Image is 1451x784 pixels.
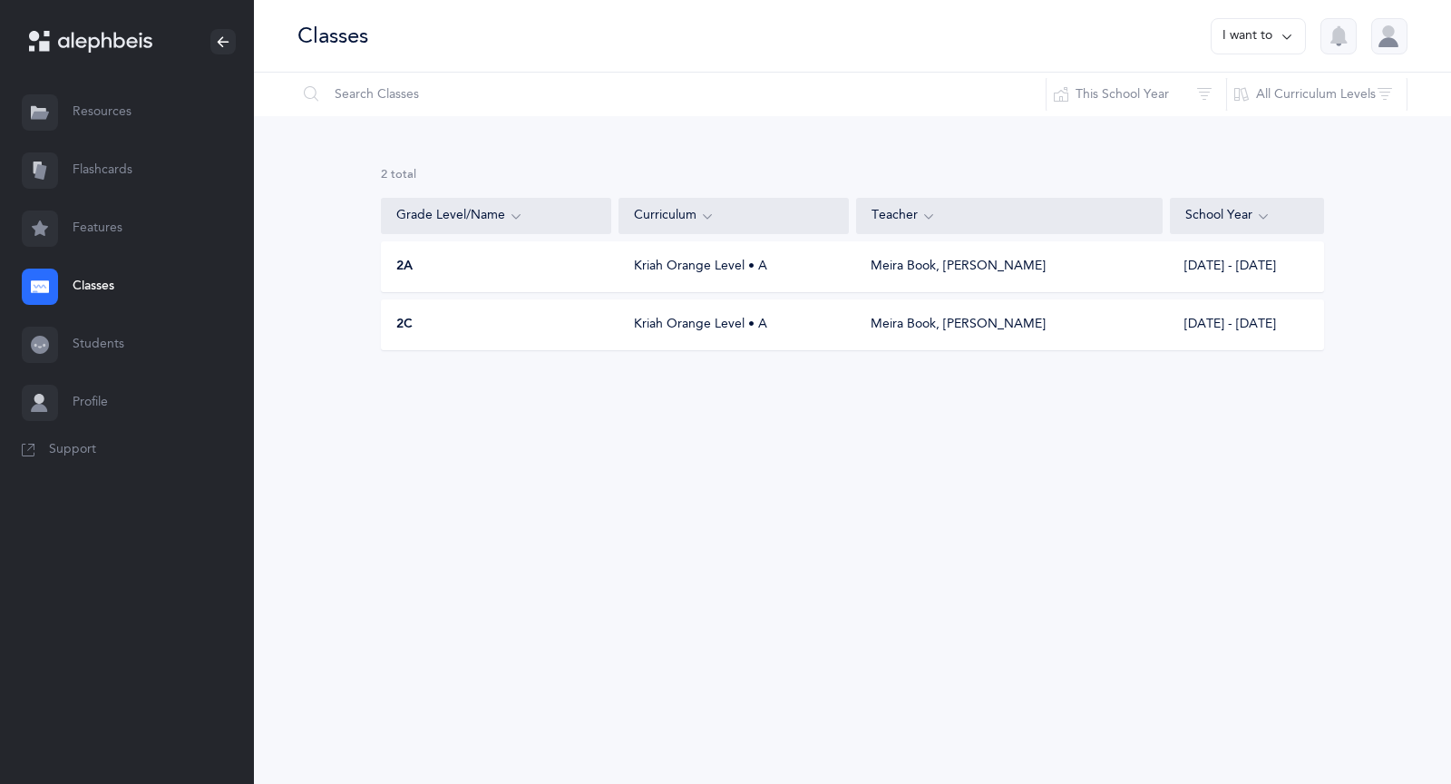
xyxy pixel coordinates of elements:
[396,258,413,276] span: 2A
[1170,258,1323,276] div: [DATE] - [DATE]
[872,206,1147,226] div: Teacher
[1046,73,1227,116] button: This School Year
[396,206,596,226] div: Grade Level/Name
[297,73,1047,116] input: Search Classes
[1211,18,1306,54] button: I want to
[1170,316,1323,334] div: [DATE] - [DATE]
[49,441,96,459] span: Support
[619,258,850,276] div: Kriah Orange Level • A
[391,168,416,181] span: total
[396,316,413,334] span: 2C
[619,316,850,334] div: Kriah Orange Level • A
[1185,206,1309,226] div: School Year
[297,21,368,51] div: Classes
[634,206,833,226] div: Curriculum
[871,258,1046,276] div: Meira Book, [PERSON_NAME]
[1226,73,1407,116] button: All Curriculum Levels
[381,167,1324,183] div: 2
[871,316,1046,334] div: Meira Book, [PERSON_NAME]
